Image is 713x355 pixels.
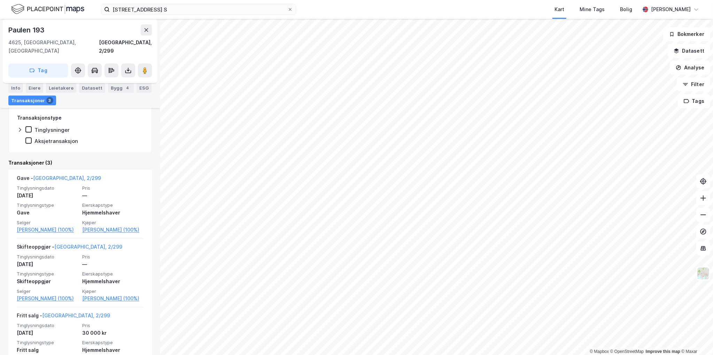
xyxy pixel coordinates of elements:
[82,340,144,346] span: Eierskapstype
[17,191,78,200] div: [DATE]
[8,24,46,36] div: Paulen 193
[46,83,76,93] div: Leietakere
[668,44,710,58] button: Datasett
[17,288,78,294] span: Selger
[82,202,144,208] span: Eierskapstype
[17,340,78,346] span: Tinglysningstype
[678,322,713,355] iframe: Chat Widget
[646,349,680,354] a: Improve this map
[17,254,78,260] span: Tinglysningsdato
[670,61,710,75] button: Analyse
[17,277,78,286] div: Skifteoppgjør
[82,346,144,354] div: Hjemmelshaver
[17,243,122,254] div: Skifteoppgjør -
[8,83,23,93] div: Info
[82,220,144,226] span: Kjøper
[11,3,84,15] img: logo.f888ab2527a4732fd821a326f86c7f29.svg
[54,244,122,250] a: [GEOGRAPHIC_DATA], 2/299
[651,5,691,14] div: [PERSON_NAME]
[17,329,78,337] div: [DATE]
[580,5,605,14] div: Mine Tags
[42,312,110,318] a: [GEOGRAPHIC_DATA], 2/299
[82,271,144,277] span: Eierskapstype
[82,260,144,269] div: —
[678,94,710,108] button: Tags
[610,349,644,354] a: OpenStreetMap
[82,226,144,234] a: [PERSON_NAME] (100%)
[46,97,53,104] div: 3
[26,83,43,93] div: Eiere
[82,294,144,303] a: [PERSON_NAME] (100%)
[590,349,609,354] a: Mapbox
[8,96,56,105] div: Transaksjoner
[82,288,144,294] span: Kjøper
[555,5,564,14] div: Kart
[8,63,68,77] button: Tag
[17,260,78,269] div: [DATE]
[108,83,134,93] div: Bygg
[697,267,710,280] img: Z
[82,254,144,260] span: Pris
[99,38,152,55] div: [GEOGRAPHIC_DATA], 2/299
[17,226,78,234] a: [PERSON_NAME] (100%)
[17,114,62,122] div: Transaksjonstype
[82,323,144,328] span: Pris
[33,175,101,181] a: [GEOGRAPHIC_DATA], 2/299
[17,174,101,185] div: Gave -
[34,127,70,133] div: Tinglysninger
[17,202,78,208] span: Tinglysningstype
[110,4,287,15] input: Søk på adresse, matrikkel, gårdeiere, leietakere eller personer
[82,185,144,191] span: Pris
[17,311,110,323] div: Fritt salg -
[34,138,78,144] div: Aksjetransaksjon
[663,27,710,41] button: Bokmerker
[8,38,99,55] div: 4625, [GEOGRAPHIC_DATA], [GEOGRAPHIC_DATA]
[8,159,152,167] div: Transaksjoner (3)
[620,5,632,14] div: Bolig
[677,77,710,91] button: Filter
[79,83,105,93] div: Datasett
[82,209,144,217] div: Hjemmelshaver
[17,220,78,226] span: Selger
[17,209,78,217] div: Gave
[17,323,78,328] span: Tinglysningsdato
[82,191,144,200] div: —
[17,346,78,354] div: Fritt salg
[17,294,78,303] a: [PERSON_NAME] (100%)
[82,277,144,286] div: Hjemmelshaver
[17,271,78,277] span: Tinglysningstype
[17,185,78,191] span: Tinglysningsdato
[82,329,144,337] div: 30 000 kr
[137,83,152,93] div: ESG
[124,84,131,91] div: 4
[678,322,713,355] div: Kontrollprogram for chat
